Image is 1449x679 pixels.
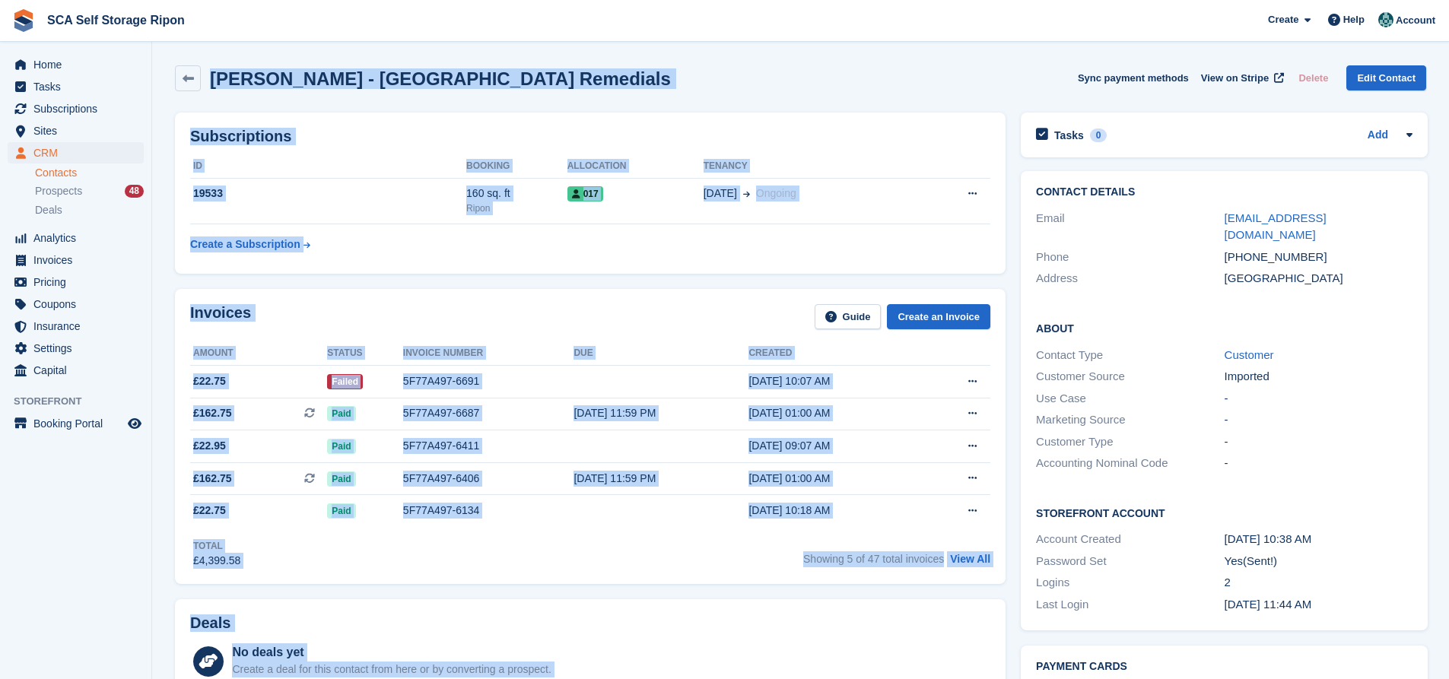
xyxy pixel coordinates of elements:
h2: Tasks [1054,129,1084,142]
div: [DATE] 09:07 AM [748,438,922,454]
div: 2 [1225,574,1412,592]
th: Status [327,341,403,366]
span: Account [1396,13,1435,28]
div: 48 [125,185,144,198]
span: CRM [33,142,125,163]
div: 5F77A497-6691 [403,373,574,389]
span: [DATE] [704,186,737,201]
div: [DATE] 11:59 PM [574,471,748,487]
span: Failed [327,374,363,389]
span: Paid [327,471,355,487]
th: Due [574,341,748,366]
span: Deals [35,203,62,217]
h2: [PERSON_NAME] - [GEOGRAPHIC_DATA] Remedials [210,68,671,89]
h2: Contact Details [1036,186,1412,198]
div: Last Login [1036,596,1224,614]
span: Coupons [33,293,125,315]
div: [DATE] 01:00 AM [748,471,922,487]
span: Create [1268,12,1298,27]
div: Marketing Source [1036,411,1224,429]
div: Accounting Nominal Code [1036,455,1224,472]
th: Booking [466,154,567,179]
a: View All [950,553,990,565]
th: Invoice number [403,341,574,366]
a: menu [8,98,144,119]
div: Customer Type [1036,433,1224,451]
span: Help [1343,12,1365,27]
span: £162.75 [193,471,232,487]
div: Customer Source [1036,368,1224,386]
div: 0 [1090,129,1107,142]
img: Bethany Bloodworth [1378,12,1393,27]
span: Insurance [33,316,125,337]
div: Use Case [1036,390,1224,408]
div: [DATE] 01:00 AM [748,405,922,421]
div: Yes [1225,553,1412,570]
span: £22.95 [193,438,226,454]
th: Allocation [567,154,704,179]
a: menu [8,316,144,337]
a: [EMAIL_ADDRESS][DOMAIN_NAME] [1225,211,1327,242]
div: - [1225,390,1412,408]
div: Phone [1036,249,1224,266]
span: Subscriptions [33,98,125,119]
span: Tasks [33,76,125,97]
div: £4,399.58 [193,553,240,569]
a: menu [8,293,144,315]
th: Tenancy [704,154,917,179]
a: menu [8,120,144,141]
div: Account Created [1036,531,1224,548]
div: [GEOGRAPHIC_DATA] [1225,270,1412,287]
span: £22.75 [193,373,226,389]
div: Total [193,539,240,553]
span: (Sent!) [1243,554,1277,567]
span: Paid [327,439,355,454]
th: Created [748,341,922,366]
th: ID [190,154,466,179]
span: Booking Portal [33,413,125,434]
a: menu [8,338,144,359]
span: Home [33,54,125,75]
span: Ongoing [756,187,796,199]
div: 160 sq. ft [466,186,567,201]
span: Settings [33,338,125,359]
button: Sync payment methods [1078,65,1189,90]
div: [DATE] 11:59 PM [574,405,748,421]
a: menu [8,413,144,434]
div: 5F77A497-6687 [403,405,574,421]
a: menu [8,360,144,381]
span: 017 [567,186,603,201]
a: Preview store [126,414,144,433]
h2: Invoices [190,304,251,329]
span: Showing 5 of 47 total invoices [803,553,944,565]
time: 2023-06-20 10:44:39 UTC [1225,598,1312,611]
a: View on Stripe [1195,65,1287,90]
h2: Subscriptions [190,128,990,145]
div: [PHONE_NUMBER] [1225,249,1412,266]
a: Create a Subscription [190,230,310,259]
h2: About [1036,320,1412,335]
div: Email [1036,210,1224,244]
a: menu [8,249,144,271]
span: Paid [327,503,355,519]
h2: Storefront Account [1036,505,1412,520]
div: Create a deal for this contact from here or by converting a prospect. [232,662,551,677]
div: Create a Subscription [190,236,300,252]
div: [DATE] 10:38 AM [1225,531,1412,548]
div: Ripon [466,201,567,215]
div: Contact Type [1036,347,1224,364]
span: Capital [33,360,125,381]
span: Invoices [33,249,125,271]
a: Contacts [35,166,144,180]
button: Delete [1292,65,1334,90]
a: menu [8,142,144,163]
a: menu [8,76,144,97]
a: Add [1368,127,1388,144]
a: SCA Self Storage Ripon [41,8,191,33]
div: - [1225,433,1412,451]
span: Prospects [35,184,82,198]
div: [DATE] 10:18 AM [748,503,922,519]
div: 19533 [190,186,466,201]
div: 5F77A497-6134 [403,503,574,519]
div: - [1225,411,1412,429]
